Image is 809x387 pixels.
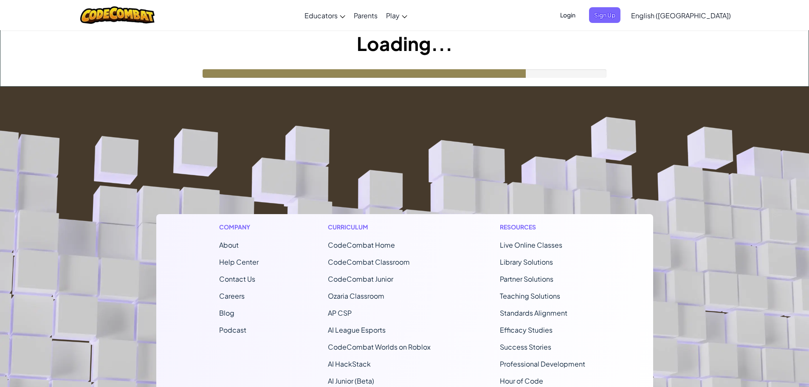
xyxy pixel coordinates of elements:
[500,342,551,351] a: Success Stories
[500,257,553,266] a: Library Solutions
[328,274,393,283] a: CodeCombat Junior
[500,291,560,300] a: Teaching Solutions
[382,4,412,27] a: Play
[589,7,620,23] button: Sign Up
[0,30,809,56] h1: Loading...
[328,240,395,249] span: CodeCombat Home
[500,325,552,334] a: Efficacy Studies
[500,308,567,317] a: Standards Alignment
[500,240,562,249] a: Live Online Classes
[500,359,585,368] a: Professional Development
[304,11,338,20] span: Educators
[328,325,386,334] a: AI League Esports
[350,4,382,27] a: Parents
[219,240,239,249] a: About
[80,6,155,24] img: CodeCombat logo
[500,376,543,385] a: Hour of Code
[627,4,735,27] a: English ([GEOGRAPHIC_DATA])
[328,308,352,317] a: AP CSP
[219,308,234,317] a: Blog
[500,274,553,283] a: Partner Solutions
[219,274,255,283] span: Contact Us
[328,376,374,385] a: AI Junior (Beta)
[219,325,246,334] a: Podcast
[555,7,581,23] button: Login
[631,11,731,20] span: English ([GEOGRAPHIC_DATA])
[386,11,400,20] span: Play
[328,291,384,300] a: Ozaria Classroom
[328,223,431,232] h1: Curriculum
[219,291,245,300] a: Careers
[328,257,410,266] a: CodeCombat Classroom
[219,257,259,266] a: Help Center
[328,359,371,368] a: AI HackStack
[300,4,350,27] a: Educators
[219,223,259,232] h1: Company
[500,223,590,232] h1: Resources
[328,342,431,351] a: CodeCombat Worlds on Roblox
